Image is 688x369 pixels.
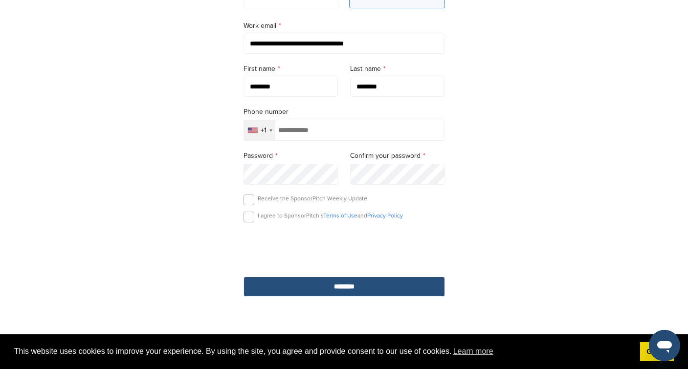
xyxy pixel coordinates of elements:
[289,234,400,262] iframe: reCAPTCHA
[350,151,445,161] label: Confirm your password
[244,151,338,161] label: Password
[261,127,266,134] div: +1
[640,342,674,362] a: dismiss cookie message
[244,21,445,31] label: Work email
[367,212,403,219] a: Privacy Policy
[14,344,632,359] span: This website uses cookies to improve your experience. By using the site, you agree and provide co...
[649,330,680,361] iframe: Button to launch messaging window
[244,64,338,74] label: First name
[258,212,403,219] p: I agree to SponsorPitch’s and
[244,107,445,117] label: Phone number
[452,344,495,359] a: learn more about cookies
[244,120,275,140] div: Selected country
[323,212,357,219] a: Terms of Use
[350,64,445,74] label: Last name
[258,195,367,202] p: Receive the SponsorPitch Weekly Update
